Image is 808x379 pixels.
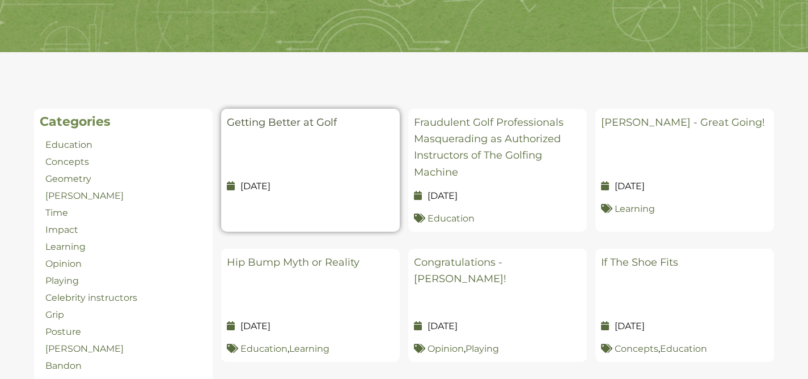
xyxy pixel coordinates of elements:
[414,320,581,333] p: [DATE]
[45,156,89,167] a: Concepts
[615,343,658,354] a: Concepts
[428,343,464,354] a: Opinion
[414,256,506,285] a: Congratulations - [PERSON_NAME]!
[45,139,92,150] a: Education
[45,309,64,320] a: Grip
[45,241,86,252] a: Learning
[40,114,207,129] h2: Categories
[414,116,564,178] a: Fraudulent Golf Professionals Masquerading as Authorized Instructors of The Golfing Machine
[660,343,707,354] a: Education
[45,360,82,371] a: Bandon
[414,189,581,203] p: [DATE]
[289,343,329,354] a: Learning
[227,320,394,333] p: [DATE]
[466,343,499,354] a: Playing
[45,258,82,269] a: Opinion
[45,343,124,354] a: [PERSON_NAME]
[45,326,81,337] a: Posture
[240,343,287,354] a: Education
[428,213,475,224] a: Education
[227,256,359,269] a: Hip Bump Myth or Reality
[601,320,768,333] p: [DATE]
[227,180,394,193] p: [DATE]
[601,180,768,193] p: [DATE]
[45,173,91,184] a: Geometry
[45,207,68,218] a: Time
[227,116,337,129] a: Getting Better at Golf
[601,116,765,129] a: [PERSON_NAME] - Great Going!
[601,342,768,356] p: ,
[45,275,79,286] a: Playing
[414,342,581,356] p: ,
[45,190,124,201] a: [PERSON_NAME]
[45,292,137,303] a: Celebrity instructors
[45,224,78,235] a: Impact
[615,203,655,214] a: Learning
[227,342,394,356] p: ,
[601,256,678,269] a: If The Shoe Fits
